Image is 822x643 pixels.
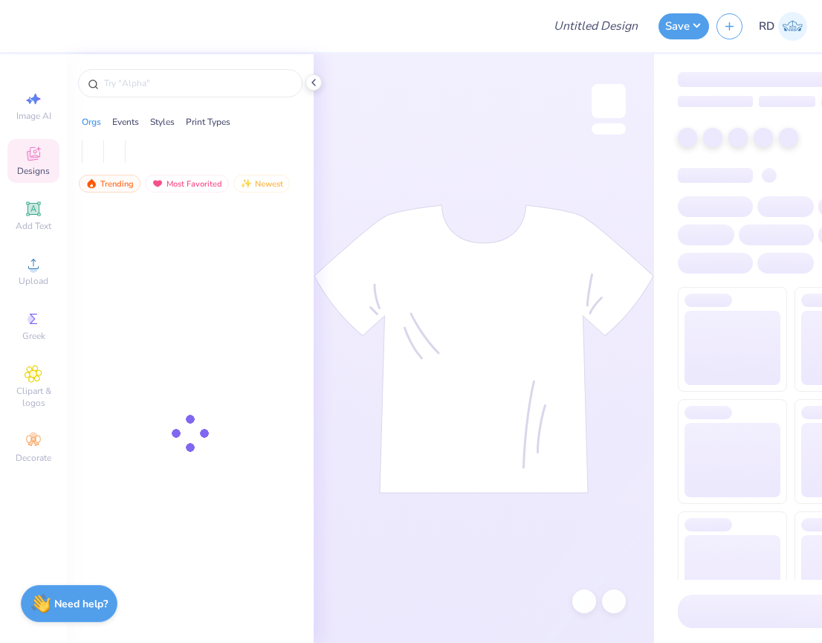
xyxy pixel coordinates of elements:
img: most_fav.gif [152,178,164,189]
span: Image AI [16,110,51,122]
span: Add Text [16,220,51,232]
img: trending.gif [85,178,97,189]
div: Newest [233,175,290,193]
span: Greek [22,330,45,342]
img: Newest.gif [240,178,252,189]
div: Most Favorited [145,175,229,193]
div: Styles [150,115,175,129]
span: Clipart & logos [7,385,59,409]
input: Try "Alpha" [103,76,293,91]
div: Print Types [186,115,230,129]
input: Untitled Design [542,11,651,41]
div: Trending [79,175,140,193]
img: tee-skeleton.svg [314,204,654,494]
a: RD [759,12,807,41]
div: Orgs [82,115,101,129]
span: Upload [19,275,48,287]
span: RD [759,18,774,35]
span: Decorate [16,452,51,464]
img: Rommel Del Rosario [778,12,807,41]
div: Events [112,115,139,129]
strong: Need help? [54,597,108,611]
span: Designs [17,165,50,177]
button: Save [658,13,709,39]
